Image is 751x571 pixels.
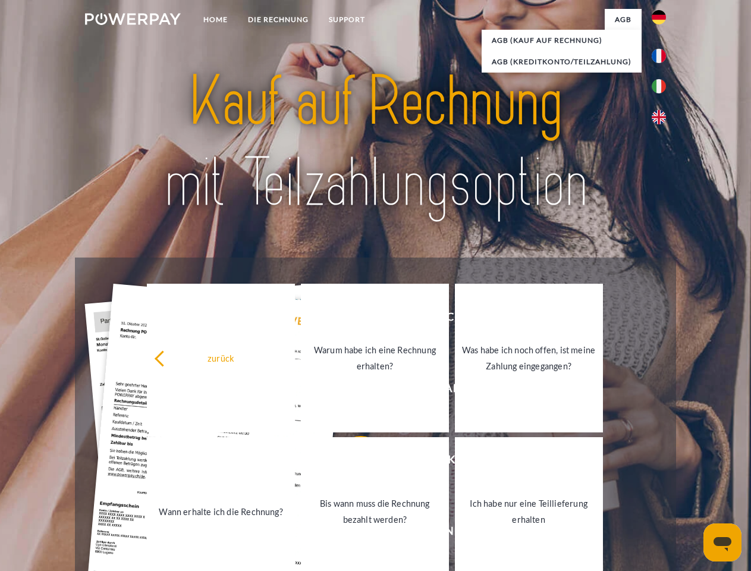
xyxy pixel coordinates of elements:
img: title-powerpay_de.svg [114,57,637,228]
iframe: Schaltfläche zum Öffnen des Messaging-Fensters [703,523,741,561]
img: fr [652,49,666,63]
a: SUPPORT [319,9,375,30]
a: agb [605,9,642,30]
img: logo-powerpay-white.svg [85,13,181,25]
img: it [652,79,666,93]
img: de [652,10,666,24]
div: Was habe ich noch offen, ist meine Zahlung eingegangen? [462,342,596,374]
div: Ich habe nur eine Teillieferung erhalten [462,495,596,528]
div: Wann erhalte ich die Rechnung? [154,503,288,519]
a: AGB (Kreditkonto/Teilzahlung) [482,51,642,73]
div: zurück [154,350,288,366]
div: Warum habe ich eine Rechnung erhalten? [308,342,442,374]
a: AGB (Kauf auf Rechnung) [482,30,642,51]
a: Home [193,9,238,30]
div: Bis wann muss die Rechnung bezahlt werden? [308,495,442,528]
a: DIE RECHNUNG [238,9,319,30]
img: en [652,110,666,124]
a: Was habe ich noch offen, ist meine Zahlung eingegangen? [455,284,603,432]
